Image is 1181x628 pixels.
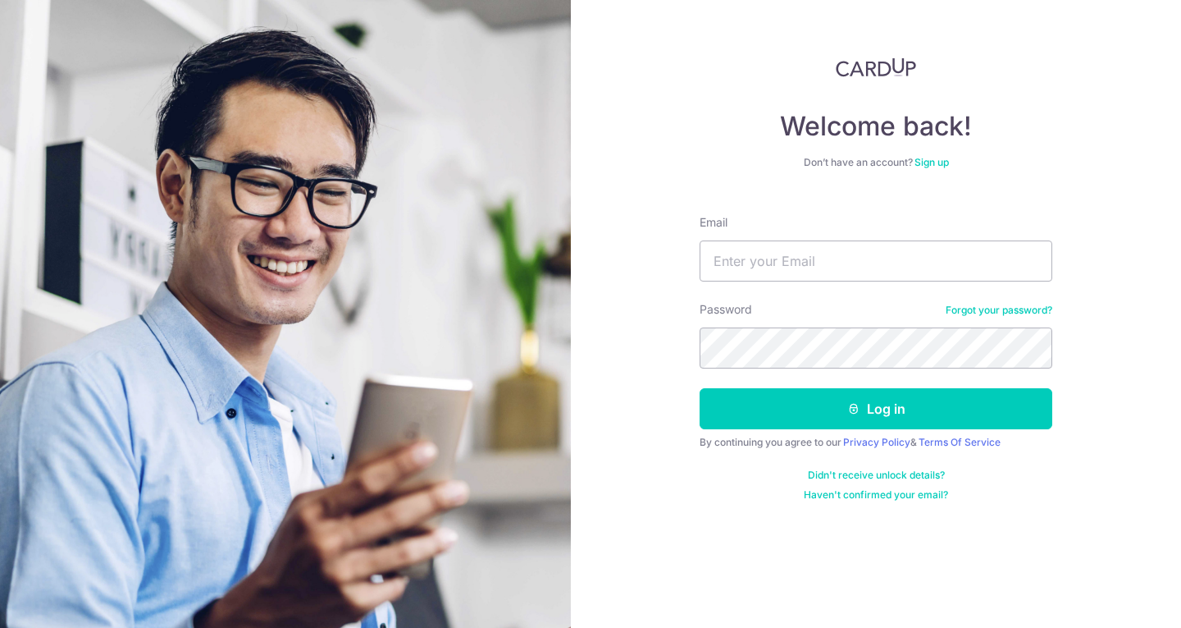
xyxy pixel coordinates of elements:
[700,436,1052,449] div: By continuing you agree to our &
[700,388,1052,429] button: Log in
[836,57,916,77] img: CardUp Logo
[919,436,1001,448] a: Terms Of Service
[700,110,1052,143] h4: Welcome back!
[808,469,945,482] a: Didn't receive unlock details?
[700,156,1052,169] div: Don’t have an account?
[700,301,752,318] label: Password
[914,156,949,168] a: Sign up
[946,304,1052,317] a: Forgot your password?
[700,214,727,231] label: Email
[700,241,1052,282] input: Enter your Email
[804,488,948,502] a: Haven't confirmed your email?
[843,436,910,448] a: Privacy Policy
